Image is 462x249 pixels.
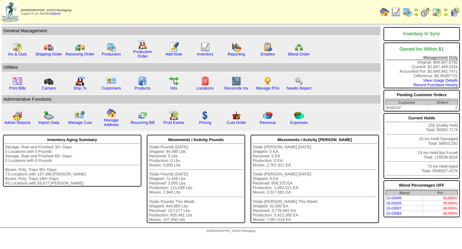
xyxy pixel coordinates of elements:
img: calendarprod.gif [402,7,412,17]
th: Blend [386,191,423,196]
a: Import Data [38,120,59,125]
img: reconcile.gif [138,111,147,120]
div: Original: $46,507.0792 Current: $1,687,449.3334 Accounted For: $1,640,942.7471 Difference: $0.492... [383,43,460,88]
a: 15-03007 [386,206,402,210]
a: Add Note [165,52,182,56]
img: graph.gif [232,42,241,52]
a: Manage Cust [68,120,92,125]
a: Inventory [197,52,214,56]
a: Expenses [290,120,308,125]
div: Inventory In Sync [386,28,458,40]
img: workflow.gif [169,76,179,86]
img: managecust.png [75,111,86,120]
img: zoroco-logo-small.webp [2,2,18,22]
a: Cust Order [226,120,246,125]
img: prodextras.gif [169,111,179,120]
img: home.gif [106,108,116,118]
div: Pending Customer Orders [386,91,458,99]
td: Adminstrative Functions [2,95,380,104]
a: Revenue [260,120,276,125]
a: Reporting [228,52,245,56]
a: Manage POs [256,86,279,90]
a: Manage Address [104,118,119,127]
td: 99.998% [423,201,458,206]
img: arrowleft.gif [414,7,419,12]
div: Movements / Activity [PERSON_NAME] [253,136,377,144]
img: calendarblend.gif [420,7,430,17]
img: graph2.png [13,111,22,120]
img: po.png [263,76,273,86]
img: arrowright.gif [414,12,419,17]
td: Utilities [2,63,380,72]
a: 15-03205 [386,201,402,205]
img: workflow.png [294,76,304,86]
img: calendarinout.gif [13,42,22,52]
img: truck2.gif [75,42,85,52]
img: arrowright.gif [443,12,448,17]
div: Totals [PERSON_NAME] [DATE]: Shipped: 0 EA Received: 0 EA Production: 0 EA Moves: 2,787,921 EA To... [253,145,377,222]
a: Carriers [42,86,56,90]
img: line_graph.gif [391,7,401,17]
a: Receiving Order [66,52,94,56]
td: BOBSGF [386,105,428,110]
div: Storage, Raw and Finished 30+ Days: 0 Locations with 0 Pounds Storage, Raw and Finished 60+ Days:... [5,145,139,185]
img: dollar.gif [200,111,210,120]
div: Current Holds [386,114,458,122]
img: calendarcustomer.gif [450,7,460,17]
a: Blend Order [288,52,310,56]
img: pie_chart.png [263,111,273,120]
a: 15-03083 [386,211,402,216]
a: Production [102,52,121,56]
a: Shipping Order [35,52,62,56]
th: Customer [386,100,428,105]
div: Movements / Activity Pounds [149,136,243,144]
img: import.gif [44,111,54,120]
a: Recent Purchase History [414,83,458,87]
img: network.png [294,42,304,52]
a: Print Bills [9,86,26,90]
img: cust_order.png [232,111,241,120]
img: factory2.gif [75,76,85,86]
a: Reconcile Inv [224,86,248,90]
img: line_graph.gif [200,42,210,52]
td: 99.999% [423,211,458,216]
a: 15-03045 [386,196,402,200]
span: [DEMOGRAPHIC_DATA] Packaging [207,229,255,233]
a: Ins & Outs [8,52,27,56]
a: Ship To [73,86,87,90]
img: calendarinout.gif [432,7,442,17]
img: pie_chart2.png [294,111,304,120]
div: Management Only [386,55,458,60]
div: 156 Quality Hold Total: 89382.7174 33 Inv Hold Damaged Total: 58653.282 24 Inv Hold Not Found Tot... [383,113,460,179]
div: Owned Inv Within $1 [386,44,458,55]
img: truck3.gif [44,76,54,86]
div: Totals Pounds [DATE]: Shipped: 44,485 Lbs Received: 0 Lbs Production: 0 Lbs Moves: 3,600 Lbs Tota... [149,145,243,222]
a: Production Order [133,49,152,58]
span: [DEMOGRAPHIC_DATA] Packaging [21,9,71,12]
img: truck.gif [44,42,54,52]
a: View Usage Details [423,78,458,83]
a: Admin Reports [4,120,31,125]
a: Kits [171,86,177,90]
img: customers.gif [106,76,116,86]
a: Products [135,86,151,90]
td: General Management [2,27,380,35]
img: home.gif [380,7,389,17]
img: locations.gif [200,76,210,86]
img: cabinet.gif [138,76,147,86]
img: calendarprod.gif [106,42,116,52]
a: Locations [196,86,214,90]
a: Needs Report [287,86,311,90]
td: 99.999% [423,206,458,211]
a: Customers [102,86,121,90]
div: Inventory Aging Summary [5,136,139,144]
img: line_graph2.gif [232,76,241,86]
span: Logged in as Jluedtke [21,9,71,15]
a: Empties [260,52,275,56]
img: arrowleft.gif [443,7,448,12]
img: invoice2.gif [13,76,22,86]
th: Pct [423,191,458,196]
a: (logout) [50,12,60,15]
a: Prod Extras [163,120,184,125]
img: workorder.gif [263,42,273,52]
